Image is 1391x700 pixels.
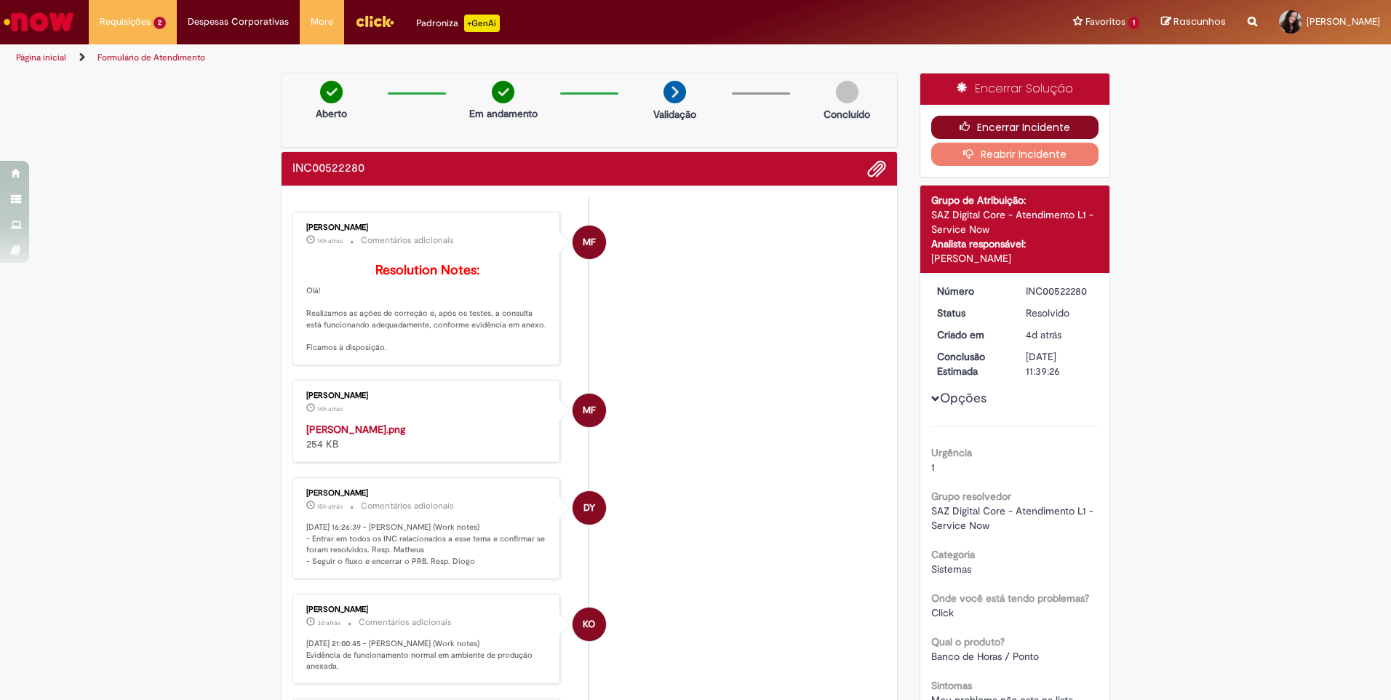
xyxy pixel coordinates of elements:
[573,394,606,427] div: Matheus Ferreira
[1,7,76,36] img: ServiceNow
[583,490,595,525] span: DY
[11,44,917,71] ul: Trilhas de página
[931,504,1096,532] span: SAZ Digital Core - Atendimento L1 - Service Now
[583,607,595,642] span: KO
[306,423,405,436] a: [PERSON_NAME].png
[931,207,1099,236] div: SAZ Digital Core - Atendimento L1 - Service Now
[188,15,289,29] span: Despesas Corporativas
[931,116,1099,139] button: Encerrar Incidente
[1128,17,1139,29] span: 1
[306,489,549,498] div: [PERSON_NAME]
[573,608,606,641] div: Kalliandru Oliveira
[320,81,343,103] img: check-circle-green.png
[1161,15,1226,29] a: Rascunhos
[926,306,1016,320] dt: Status
[317,405,343,413] time: 29/08/2025 17:32:22
[97,52,205,63] a: Formulário de Atendimento
[306,223,549,232] div: [PERSON_NAME]
[306,422,549,451] div: 254 KB
[931,650,1039,663] span: Banco de Horas / Ponto
[573,491,606,525] div: Diogo Yatsu
[359,616,452,629] small: Comentários adicionais
[317,236,343,245] span: 14h atrás
[931,236,1099,251] div: Analista responsável:
[416,15,500,32] div: Padroniza
[1085,15,1125,29] span: Favoritos
[292,162,364,175] h2: INC00522280 Histórico de tíquete
[355,10,394,32] img: click_logo_yellow_360x200.png
[361,234,454,247] small: Comentários adicionais
[1173,15,1226,28] span: Rascunhos
[306,263,549,354] p: Olá! Realizamos as ações de correção e, após os testes, a consulta está funcionando adequadamente...
[16,52,66,63] a: Página inicial
[306,605,549,614] div: [PERSON_NAME]
[375,262,479,279] b: Resolution Notes:
[920,73,1110,105] div: Encerrar Solução
[836,81,858,103] img: img-circle-grey.png
[583,393,596,428] span: MF
[653,107,696,122] p: Validação
[1026,349,1093,378] div: [DATE] 11:39:26
[1026,328,1061,341] time: 26/08/2025 09:39:26
[464,15,500,32] p: +GenAi
[492,81,514,103] img: check-circle-green.png
[1026,327,1093,342] div: 26/08/2025 09:39:26
[663,81,686,103] img: arrow-next.png
[361,500,454,512] small: Comentários adicionais
[931,461,935,474] span: 1
[317,502,343,511] time: 29/08/2025 16:26:41
[469,106,538,121] p: Em andamento
[317,236,343,245] time: 29/08/2025 17:32:34
[867,159,886,178] button: Adicionar anexos
[931,592,1089,605] b: Onde você está tendo problemas?
[317,405,343,413] span: 14h atrás
[316,106,347,121] p: Aberto
[317,502,343,511] span: 15h atrás
[311,15,333,29] span: More
[931,562,971,576] span: Sistemas
[931,635,1005,648] b: Qual o produto?
[931,679,972,692] b: Sintomas
[931,548,975,561] b: Categoria
[926,284,1016,298] dt: Número
[824,107,870,122] p: Concluído
[100,15,151,29] span: Requisições
[317,619,340,627] span: 3d atrás
[931,251,1099,266] div: [PERSON_NAME]
[306,522,549,568] p: [DATE] 16:26:39 - [PERSON_NAME] (Work notes) - Entrar em todos os INC relacionados a esse tema e ...
[1026,328,1061,341] span: 4d atrás
[583,225,596,260] span: MF
[306,391,549,400] div: [PERSON_NAME]
[926,349,1016,378] dt: Conclusão Estimada
[573,226,606,259] div: Matheus Ferreira
[306,638,549,672] p: [DATE] 21:00:45 - [PERSON_NAME] (Work notes) Evidência de funcionamento normal em ambiente de pro...
[1026,306,1093,320] div: Resolvido
[931,446,972,459] b: Urgência
[1026,284,1093,298] div: INC00522280
[931,193,1099,207] div: Grupo de Atribuição:
[931,490,1011,503] b: Grupo resolvedor
[926,327,1016,342] dt: Criado em
[931,606,954,619] span: Click
[931,143,1099,166] button: Reabrir Incidente
[317,619,340,627] time: 27/08/2025 21:00:46
[154,17,166,29] span: 2
[1307,15,1380,28] span: [PERSON_NAME]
